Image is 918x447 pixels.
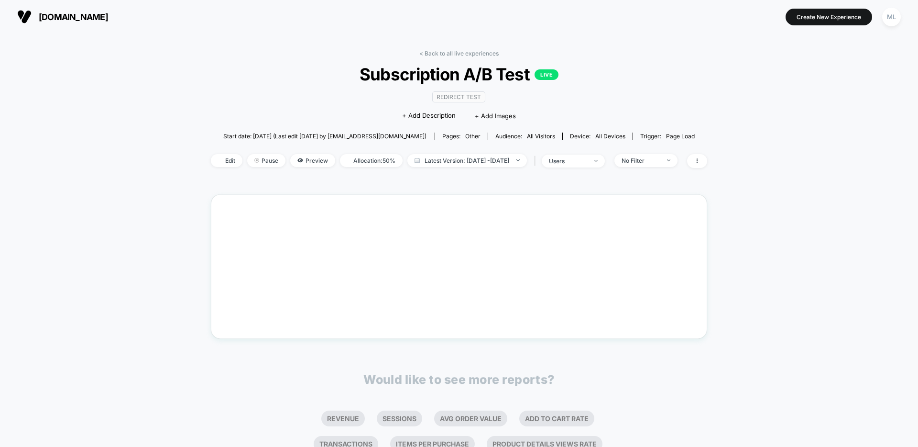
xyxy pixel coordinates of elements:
div: Pages: [442,133,481,140]
div: Trigger: [640,133,695,140]
span: Subscription A/B Test [236,64,682,84]
div: Audience: [495,133,555,140]
img: end [667,159,670,161]
span: Latest Version: [DATE] - [DATE] [407,154,527,167]
button: ML [879,7,904,27]
span: Edit [211,154,242,167]
div: ML [882,8,901,26]
span: Start date: [DATE] (Last edit [DATE] by [EMAIL_ADDRESS][DOMAIN_NAME]) [223,133,426,140]
div: users [549,157,587,165]
img: end [594,160,598,162]
span: Preview [290,154,335,167]
img: Visually logo [17,10,32,24]
p: LIVE [535,69,558,80]
img: end [516,159,520,161]
li: Sessions [377,411,422,426]
img: calendar [415,158,420,163]
span: Device: [562,133,633,140]
span: All Visitors [527,133,555,140]
p: Would like to see more reports? [363,372,555,387]
span: Allocation: 50% [340,154,403,167]
li: Add To Cart Rate [519,411,594,426]
span: + Add Images [475,112,516,120]
span: all devices [595,133,625,140]
span: [DOMAIN_NAME] [39,12,108,22]
span: + Add Description [402,111,456,121]
button: [DOMAIN_NAME] [14,9,111,24]
li: Avg Order Value [434,411,507,426]
span: Redirect Test [432,91,485,102]
div: No Filter [622,157,660,164]
span: | [532,154,542,168]
span: Pause [247,154,285,167]
a: < Back to all live experiences [419,50,499,57]
span: other [465,133,481,140]
button: Create New Experience [786,9,872,25]
span: Page Load [666,133,695,140]
li: Revenue [321,411,365,426]
img: end [254,158,259,163]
